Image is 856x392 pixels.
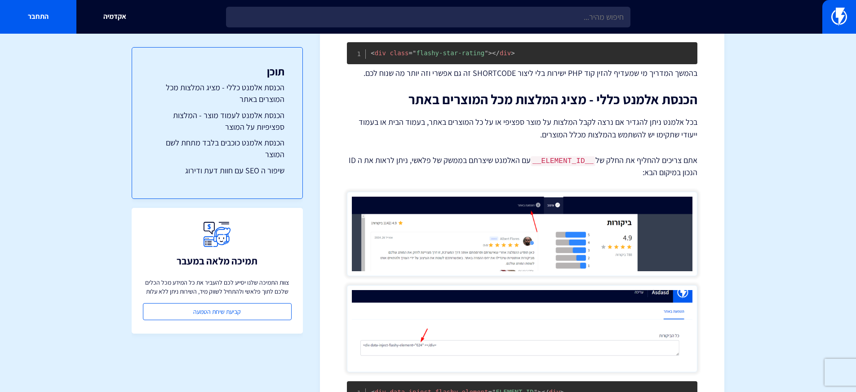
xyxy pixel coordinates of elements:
[150,110,284,132] a: הכנסת אלמנט לעמוד מוצר - המלצות ספציפיות על המוצר
[409,49,412,57] span: =
[150,165,284,176] a: שיפור ה SEO עם חוות דעת ודירוג
[409,49,488,57] span: flashy-star-rating
[150,82,284,105] a: הכנסת אלמנט כללי - מציג המלצות מכל המוצרים באתר
[347,116,697,141] p: בכל אלמנט ניתן להגדיר אם נרצה לקבל המלצות על מוצר ספציפי או על כל המוצרים באתר, בעמוד הבית או בעמ...
[390,49,408,57] span: class
[177,255,257,266] h3: תמיכה מלאה במעבר
[226,7,630,27] input: חיפוש מהיר...
[511,49,514,57] span: >
[371,49,374,57] span: <
[347,92,697,107] h2: הכנסת אלמנט כללי - מציג המלצות מכל המוצרים באתר
[347,67,697,79] p: בהמשך המדריך מי שמעדיף להזין קוד PHP ישירות בלי ליצור SHORTCODE זה גם אפשרי וזה יותר מה שנוח לכם.
[150,66,284,77] h3: תוכן
[143,303,292,320] a: קביעת שיחת הטמעה
[143,278,292,296] p: צוות התמיכה שלנו יסייע לכם להעביר את כל המידע מכל הכלים שלכם לתוך פלאשי ולהתחיל לשווק מיד, השירות...
[492,49,500,57] span: </
[347,154,697,178] p: אתם צריכים להחליף את החלק של עם האלמנט שיצרתם בממשק של פלאשי, ניתן לראות את ה ID הנכון במיקום הבא:
[492,49,511,57] span: div
[531,156,595,166] code: __ELEMENT_ID__
[412,49,416,57] span: "
[484,49,488,57] span: "
[150,137,284,160] a: הכנסת אלמנט כוכבים בלבד מתחת לשם המוצר
[371,49,386,57] span: div
[488,49,492,57] span: >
